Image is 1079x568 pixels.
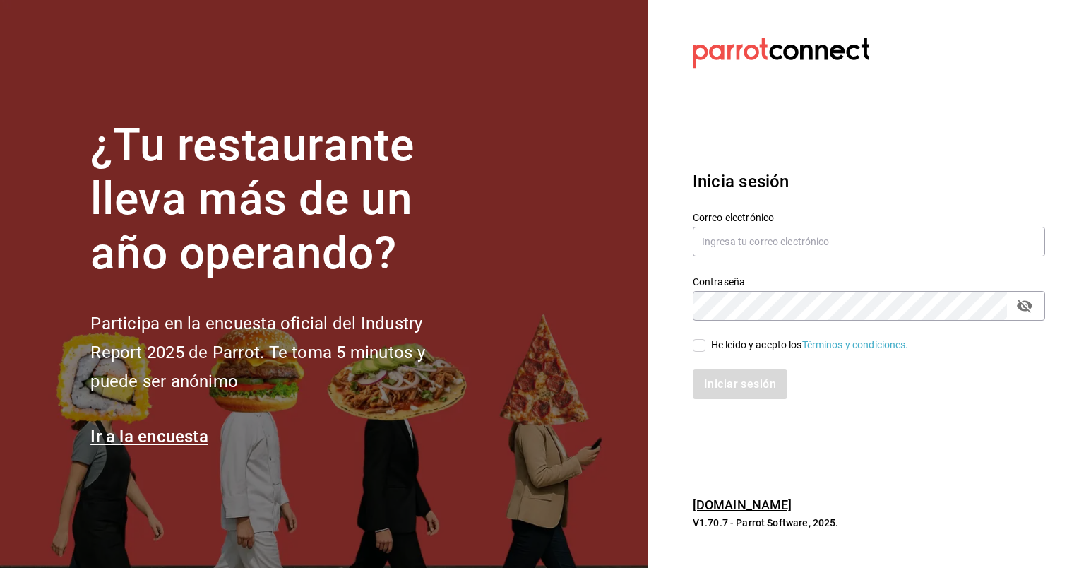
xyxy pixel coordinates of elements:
[693,212,1045,222] label: Correo electrónico
[693,497,792,512] a: [DOMAIN_NAME]
[693,227,1045,256] input: Ingresa tu correo electrónico
[693,169,1045,194] h3: Inicia sesión
[693,516,1045,530] p: V1.70.7 - Parrot Software, 2025.
[693,276,1045,286] label: Contraseña
[802,339,909,350] a: Términos y condiciones.
[90,309,472,396] h2: Participa en la encuesta oficial del Industry Report 2025 de Parrot. Te toma 5 minutos y puede se...
[90,427,208,446] a: Ir a la encuesta
[1013,294,1037,318] button: passwordField
[711,338,909,353] div: He leído y acepto los
[90,119,472,281] h1: ¿Tu restaurante lleva más de un año operando?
